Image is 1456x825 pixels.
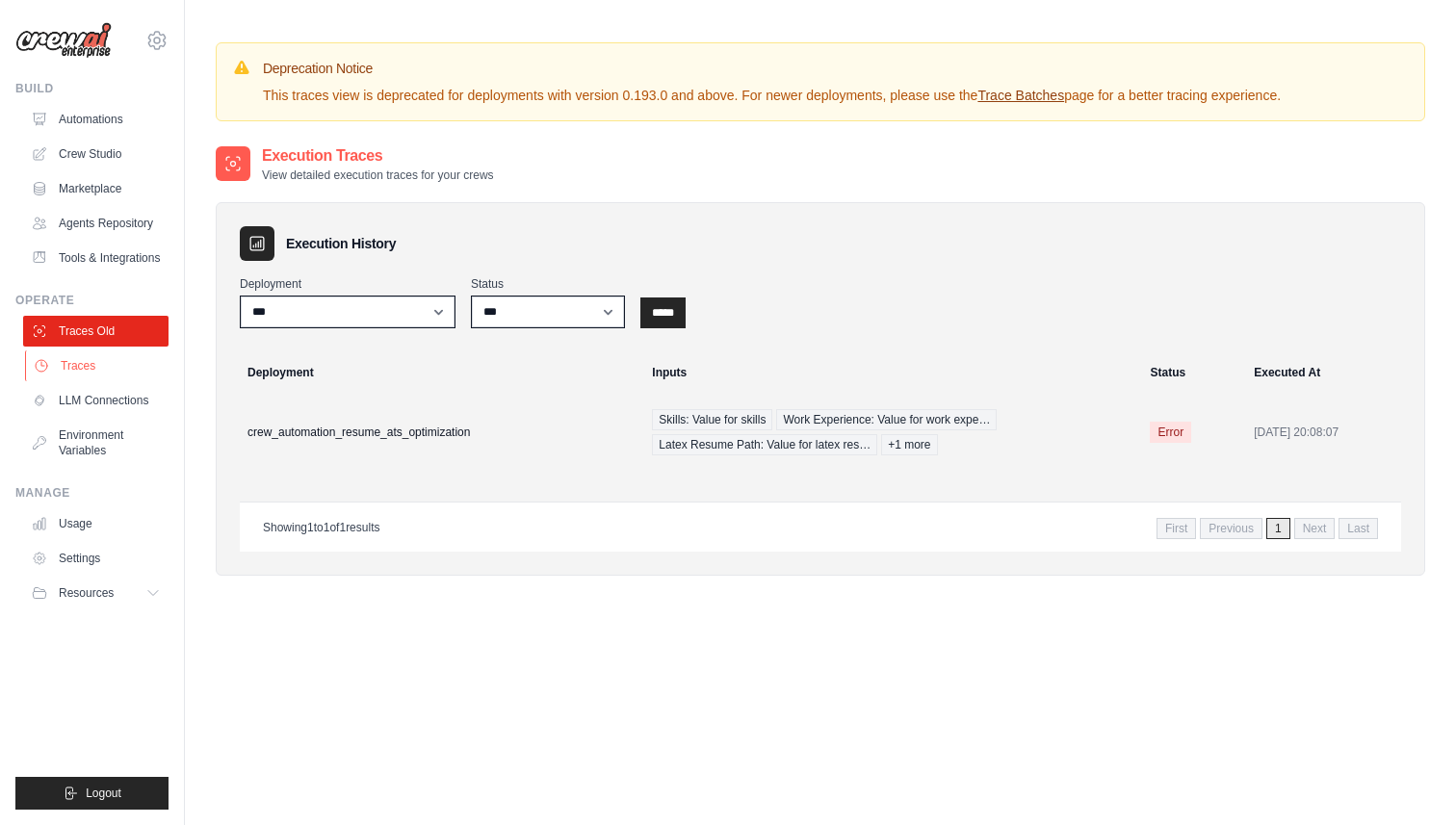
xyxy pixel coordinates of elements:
[23,385,169,416] a: LLM Connections
[23,420,169,466] a: Environment Variables
[263,520,379,535] p: Showing to of results
[15,485,169,501] div: Manage
[652,434,877,455] span: Latex Resume Path: Value for latex res…
[1294,518,1336,539] span: Next
[23,508,169,539] a: Usage
[23,243,169,273] a: Tools & Integrations
[262,168,494,183] p: View detailed execution traces for your crews
[23,208,169,239] a: Agents Repository
[23,543,169,574] a: Settings
[1266,518,1290,539] span: 1
[307,521,314,534] span: 1
[25,350,170,381] a: Traces
[15,777,169,810] button: Logout
[1157,518,1378,539] nav: Pagination
[1339,518,1378,539] span: Last
[15,293,169,308] div: Operate
[59,585,114,601] span: Resources
[1150,422,1191,443] span: Error
[263,86,1281,105] p: This traces view is deprecated for deployments with version 0.193.0 and above. For newer deployme...
[324,521,330,534] span: 1
[640,351,1138,394] th: Inputs
[1242,394,1417,471] td: [DATE] 20:08:07
[23,139,169,169] a: Crew Studio
[977,88,1064,103] a: Trace Batches
[23,173,169,204] a: Marketplace
[1242,351,1417,394] th: Executed At
[1200,518,1262,539] span: Previous
[23,578,169,608] button: Resources
[1157,518,1196,539] span: First
[471,276,625,292] label: Status
[224,394,640,471] td: crew_automation_resume_ats_optimization
[240,276,455,292] label: Deployment
[262,144,494,168] h2: Execution Traces
[776,409,997,430] span: Work Experience: Value for work expe…
[652,409,772,430] span: Skills: Value for skills
[224,351,640,394] th: Deployment
[286,234,396,253] h3: Execution History
[339,521,346,534] span: 1
[881,434,937,455] span: +1 more
[15,22,112,59] img: Logo
[23,316,169,347] a: Traces Old
[23,104,169,135] a: Automations
[263,59,1281,78] h3: Deprecation Notice
[86,786,121,801] span: Logout
[15,81,169,96] div: Build
[1138,351,1242,394] th: Status
[640,394,1138,471] td: {"skills":"Value for skills","work_experience":"Value for work experience","latex_resume_path":"V...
